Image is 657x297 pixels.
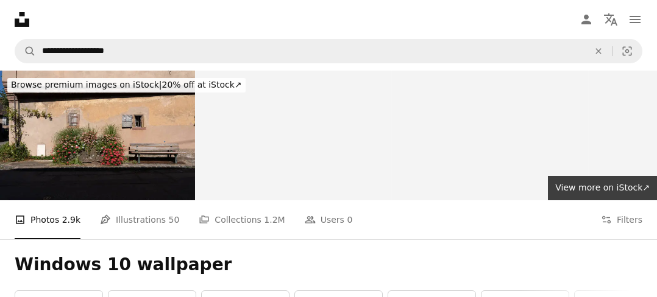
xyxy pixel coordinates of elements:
a: Log in / Sign up [574,7,598,32]
button: Visual search [613,40,642,63]
a: View more on iStock↗ [548,176,657,200]
button: Menu [623,7,647,32]
span: 50 [169,213,180,226]
button: Language [598,7,623,32]
span: View more on iStock ↗ [555,183,650,192]
button: Filters [601,200,642,239]
button: Clear [585,40,612,63]
span: 1.2M [264,213,285,226]
span: 0 [347,213,352,226]
span: Browse premium images on iStock | [11,80,162,89]
a: Illustrations 50 [100,200,179,239]
a: Users 0 [305,200,353,239]
form: Find visuals sitewide [15,39,642,63]
div: 20% off at iStock ↗ [7,78,246,93]
button: Search Unsplash [15,40,36,63]
h1: Windows 10 wallpaper [15,254,642,276]
a: Collections 1.2M [199,200,285,239]
a: Home — Unsplash [15,12,29,27]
